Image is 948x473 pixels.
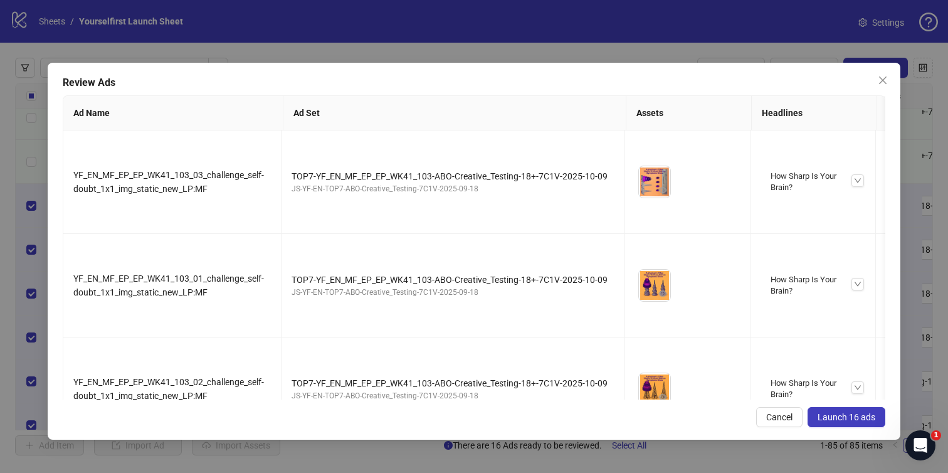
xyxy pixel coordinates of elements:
button: Preview [655,390,670,405]
span: 1 [931,430,941,440]
span: YF_EN_MF_EP_EP_WK41_103_01_challenge_self-doubt_1x1_img_static_new_LP:MF [73,274,264,297]
img: Asset 1 [639,166,670,198]
span: YF_EN_MF_EP_EP_WK41_103_03_challenge_self-doubt_1x1_img_static_new_LP:MF [73,170,264,194]
iframe: Intercom live chat [905,430,935,460]
span: eye [658,186,667,194]
div: Review Ads [63,75,886,90]
span: Cancel [766,412,793,422]
div: JS-YF-EN-TOP7-ABO-Creative_Testing-7C1V-2025-09-18 [292,183,614,195]
button: Close [873,70,893,90]
span: eye [658,289,667,298]
th: Ad Set [283,96,626,130]
span: down [854,280,861,288]
th: Headlines [752,96,877,130]
div: TOP7-YF_EN_MF_EP_EP_WK41_103-ABO-Creative_Testing-18+-7C1V-2025-10-09 [292,169,614,183]
div: JS-YF-EN-TOP7-ABO-Creative_Testing-7C1V-2025-09-18 [292,287,614,299]
div: JS-YF-EN-TOP7-ABO-Creative_Testing-7C1V-2025-09-18 [292,390,614,402]
button: Cancel [756,407,803,427]
div: How Sharp Is Your Brain? [766,373,860,405]
button: Launch 16 ads [808,407,885,427]
span: eye [658,393,667,401]
span: down [854,177,861,184]
button: Preview [655,183,670,198]
div: How Sharp Is Your Brain? [766,269,860,302]
span: Launch 16 ads [818,412,875,422]
img: Asset 1 [639,270,670,301]
div: How Sharp Is Your Brain? [766,166,860,198]
th: Ad Name [63,96,284,130]
span: down [854,384,861,391]
div: TOP7-YF_EN_MF_EP_EP_WK41_103-ABO-Creative_Testing-18+-7C1V-2025-10-09 [292,273,614,287]
img: Asset 1 [639,373,670,405]
span: YF_EN_MF_EP_EP_WK41_103_02_challenge_self-doubt_1x1_img_static_new_LP:MF [73,377,264,401]
span: close [878,75,888,85]
button: Preview [655,286,670,301]
div: TOP7-YF_EN_MF_EP_EP_WK41_103-ABO-Creative_Testing-18+-7C1V-2025-10-09 [292,376,614,390]
th: Assets [626,96,752,130]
